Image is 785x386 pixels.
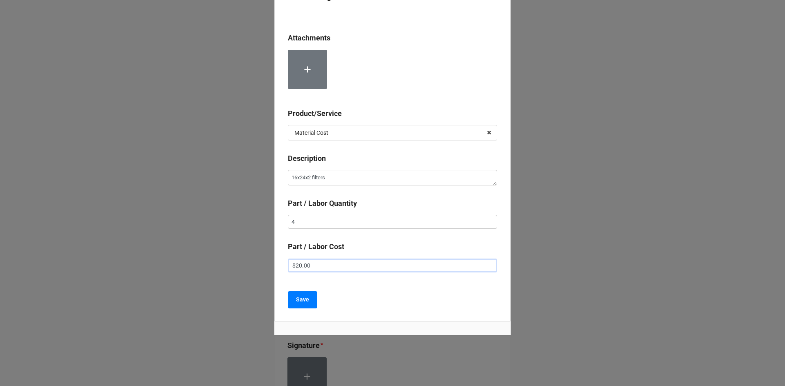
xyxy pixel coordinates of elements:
[288,32,330,44] label: Attachments
[288,170,497,185] textarea: 16x24x2 filters
[296,295,309,304] b: Save
[288,198,357,209] label: Part / Labor Quantity
[288,108,342,119] label: Product/Service
[288,291,317,308] button: Save
[288,241,344,252] label: Part / Labor Cost
[294,130,328,136] div: Material Cost
[288,153,326,164] label: Description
